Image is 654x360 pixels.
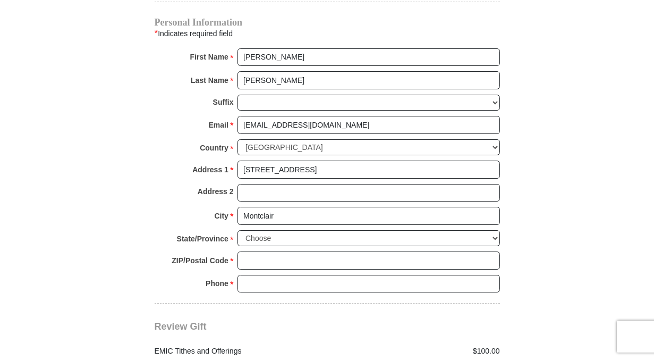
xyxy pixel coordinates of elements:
strong: Last Name [191,73,228,88]
span: Review Gift [155,321,207,332]
strong: ZIP/Postal Code [172,253,228,268]
div: EMIC Tithes and Offerings [149,346,327,357]
strong: Phone [206,276,228,291]
div: $100.00 [327,346,506,357]
h4: Personal Information [155,18,500,27]
strong: Suffix [213,95,234,110]
strong: First Name [190,49,228,64]
strong: City [214,208,228,223]
strong: State/Province [177,231,228,246]
strong: Address 1 [192,162,228,177]
div: Indicates required field [155,27,500,40]
strong: Country [200,140,228,155]
strong: Address 2 [198,184,234,199]
strong: Email [209,118,228,132]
